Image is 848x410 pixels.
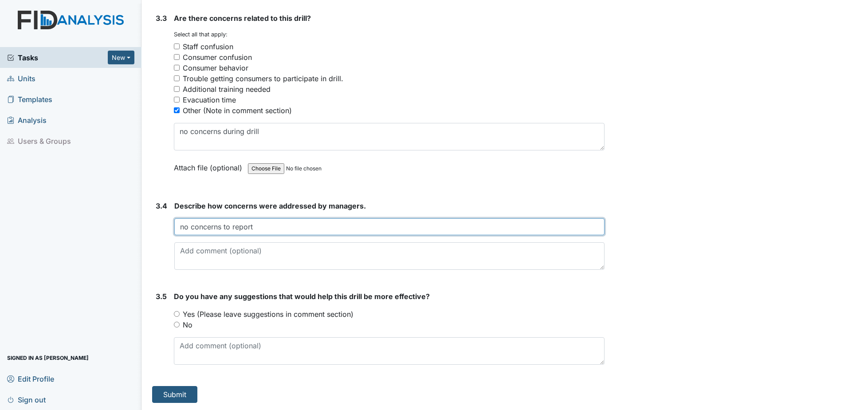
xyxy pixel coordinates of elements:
div: Additional training needed [183,84,271,95]
input: Consumer behavior [174,65,180,71]
span: Units [7,71,35,85]
label: 3.4 [156,201,167,211]
div: Staff confusion [183,41,233,52]
small: Select all that apply: [174,31,228,38]
input: Additional training needed [174,86,180,92]
div: Evacuation time [183,95,236,105]
span: Describe how concerns were addressed by managers. [174,201,366,210]
a: Tasks [7,52,108,63]
input: No [174,322,180,327]
div: Trouble getting consumers to participate in drill. [183,73,343,84]
input: Staff confusion [174,43,180,49]
div: Consumer behavior [183,63,248,73]
input: Other (Note in comment section) [174,107,180,113]
button: New [108,51,134,64]
div: Other (Note in comment section) [183,105,292,116]
span: Templates [7,92,52,106]
label: Attach file (optional) [174,158,246,173]
span: Edit Profile [7,372,54,386]
label: 3.3 [156,13,167,24]
span: Sign out [7,393,46,406]
input: Trouble getting consumers to participate in drill. [174,75,180,81]
label: 3.5 [156,291,167,302]
button: Submit [152,386,197,403]
input: Consumer confusion [174,54,180,60]
div: Consumer confusion [183,52,252,63]
label: Yes (Please leave suggestions in comment section) [183,309,353,319]
span: Signed in as [PERSON_NAME] [7,351,89,365]
input: Evacuation time [174,97,180,102]
span: Analysis [7,113,47,127]
label: No [183,319,192,330]
span: Are there concerns related to this drill? [174,14,311,23]
input: Yes (Please leave suggestions in comment section) [174,311,180,317]
span: Do you have any suggestions that would help this drill be more effective? [174,292,430,301]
